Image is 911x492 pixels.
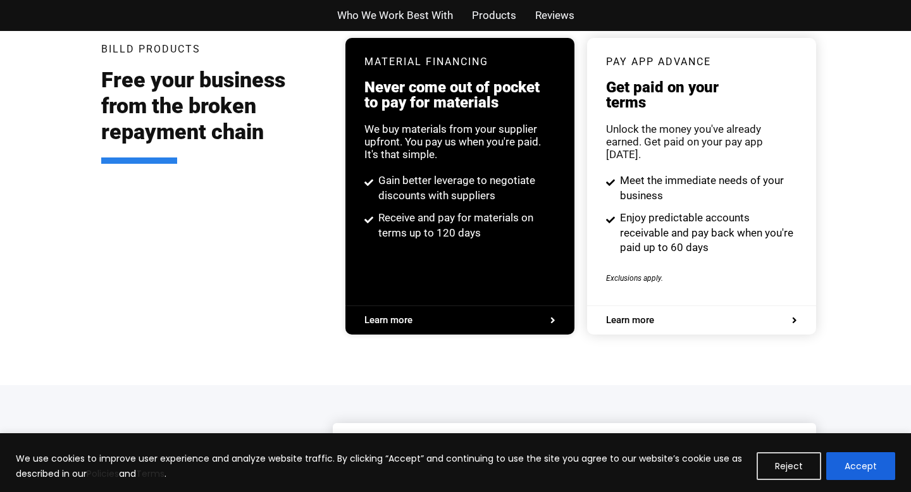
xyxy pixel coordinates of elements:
[16,451,747,481] p: We use cookies to improve user experience and analyze website traffic. By clicking “Accept” and c...
[826,452,895,480] button: Accept
[757,452,821,480] button: Reject
[364,316,555,325] a: Learn more
[606,57,797,67] h3: pay app advance
[606,316,797,325] a: Learn more
[364,316,412,325] span: Learn more
[375,211,555,241] span: Receive and pay for materials on terms up to 120 days
[101,44,201,54] h3: Billd Products
[136,467,164,480] a: Terms
[472,6,516,25] a: Products
[375,173,555,204] span: Gain better leverage to negotiate discounts with suppliers
[364,123,555,161] div: We buy materials from your supplier upfront. You pay us when you're paid. It's that simple.
[337,6,453,25] a: Who We Work Best With
[101,67,326,163] h2: Free your business from the broken repayment chain
[606,123,797,161] div: Unlock the money you've already earned. Get paid on your pay app [DATE].
[606,80,797,110] h3: Get paid on your terms
[617,173,797,204] span: Meet the immediate needs of your business
[535,6,574,25] a: Reviews
[606,316,654,325] span: Learn more
[606,274,663,283] span: Exclusions apply.
[364,57,555,67] h3: Material Financing
[87,467,119,480] a: Policies
[617,211,797,255] span: Enjoy predictable accounts receivable and pay back when you're paid up to 60 days
[364,80,555,110] h3: Never come out of pocket to pay for materials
